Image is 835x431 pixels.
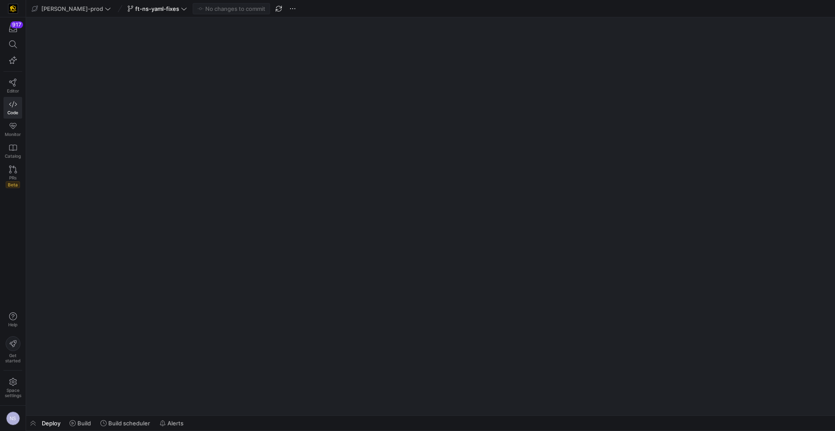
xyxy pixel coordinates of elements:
[3,162,22,192] a: PRsBeta
[3,308,22,331] button: Help
[30,3,113,14] button: [PERSON_NAME]-prod
[5,353,20,363] span: Get started
[5,132,21,137] span: Monitor
[3,140,22,162] a: Catalog
[3,97,22,119] a: Code
[9,4,17,13] img: https://storage.googleapis.com/y42-prod-data-exchange/images/uAsz27BndGEK0hZWDFeOjoxA7jCwgK9jE472...
[3,119,22,140] a: Monitor
[156,416,187,431] button: Alerts
[10,21,23,28] div: 917
[3,409,22,428] button: NS
[5,388,21,398] span: Space settings
[3,75,22,97] a: Editor
[125,3,189,14] button: ft-ns-yaml-fixes
[7,88,19,93] span: Editor
[6,411,20,425] div: NS
[5,153,21,159] span: Catalog
[135,5,179,12] span: ft-ns-yaml-fixes
[66,416,95,431] button: Build
[7,110,18,115] span: Code
[6,181,20,188] span: Beta
[9,175,17,180] span: PRs
[41,5,103,12] span: [PERSON_NAME]-prod
[42,420,60,427] span: Deploy
[7,322,18,327] span: Help
[167,420,184,427] span: Alerts
[108,420,150,427] span: Build scheduler
[3,1,22,16] a: https://storage.googleapis.com/y42-prod-data-exchange/images/uAsz27BndGEK0hZWDFeOjoxA7jCwgK9jE472...
[3,374,22,402] a: Spacesettings
[77,420,91,427] span: Build
[3,333,22,367] button: Getstarted
[3,21,22,36] button: 917
[97,416,154,431] button: Build scheduler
